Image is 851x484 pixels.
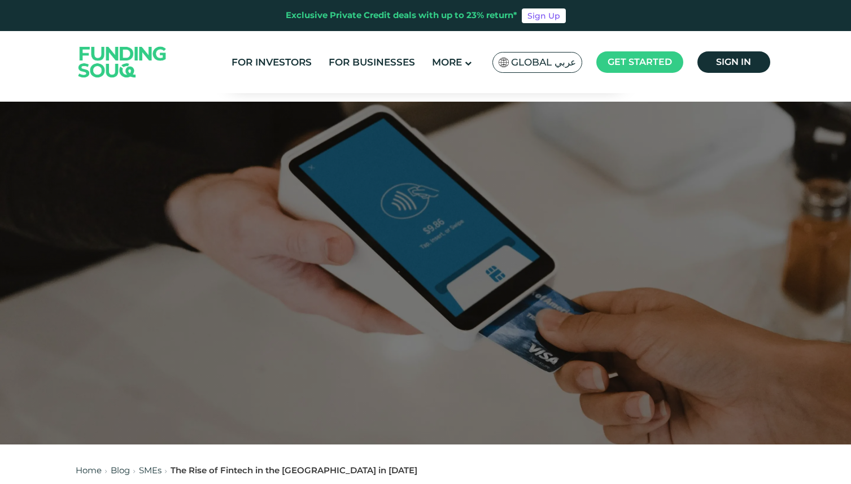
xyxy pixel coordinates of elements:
[111,465,130,476] a: Blog
[286,9,517,22] div: Exclusive Private Credit deals with up to 23% return*
[229,53,315,72] a: For Investors
[171,464,417,477] div: The Rise of Fintech in the [GEOGRAPHIC_DATA] in [DATE]
[697,51,770,73] a: Sign in
[67,33,178,90] img: Logo
[432,56,462,68] span: More
[511,56,576,69] span: Global عربي
[326,53,418,72] a: For Businesses
[522,8,566,23] a: Sign Up
[76,465,102,476] a: Home
[608,56,672,67] span: Get started
[716,56,751,67] span: Sign in
[139,465,162,476] a: SMEs
[499,58,509,67] img: SA Flag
